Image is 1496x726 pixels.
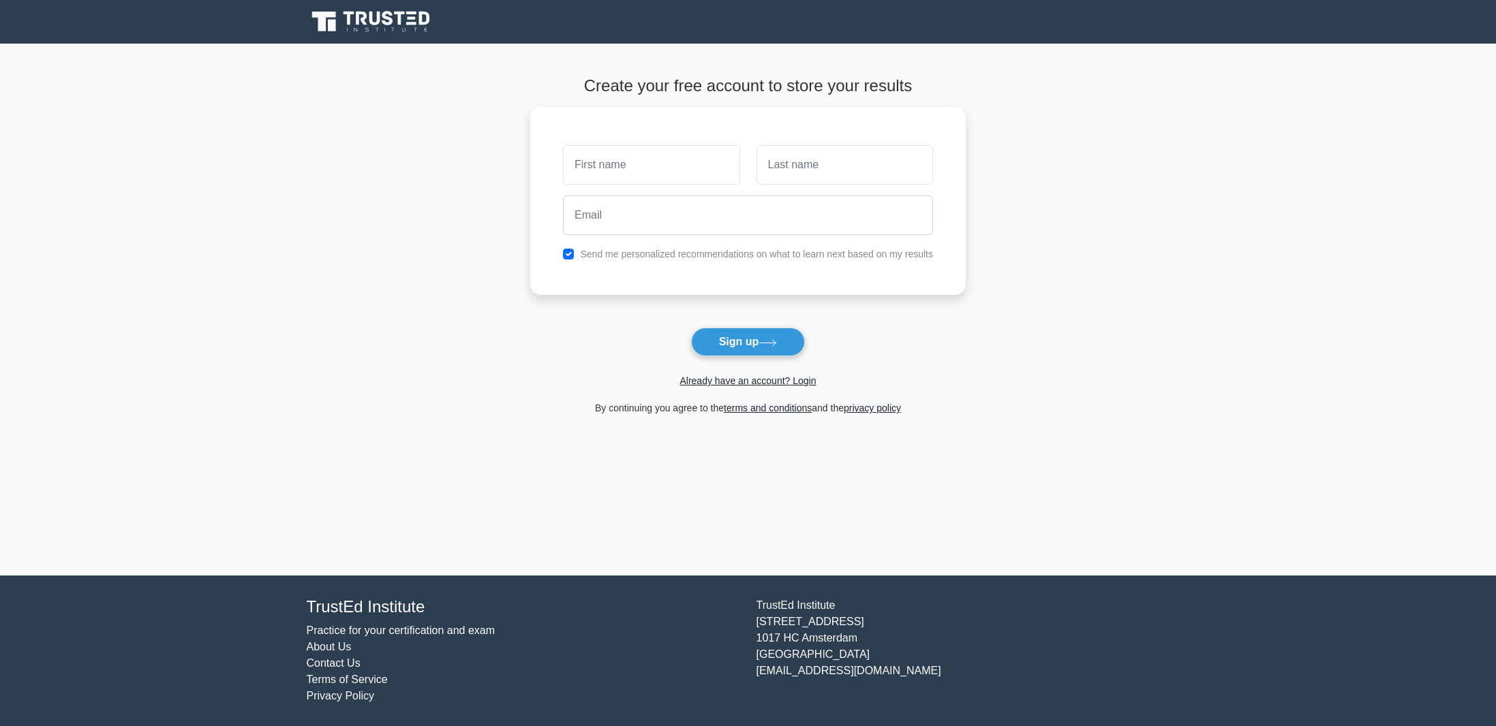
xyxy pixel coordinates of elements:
[844,403,901,413] a: privacy policy
[307,674,388,685] a: Terms of Service
[563,145,739,185] input: First name
[691,328,806,356] button: Sign up
[307,690,375,701] a: Privacy Policy
[307,657,361,669] a: Contact Us
[580,249,933,259] label: Send me personalized recommendations on what to learn next based on my results
[307,625,495,636] a: Practice for your certification and exam
[757,145,933,185] input: Last name
[530,76,966,96] h4: Create your free account to store your results
[522,400,974,416] div: By continuing you agree to the and the
[307,641,352,652] a: About Us
[307,597,740,617] h4: TrustEd Institute
[724,403,812,413] a: terms and conditions
[748,597,1198,704] div: TrustEd Institute [STREET_ADDRESS] 1017 HC Amsterdam [GEOGRAPHIC_DATA] [EMAIL_ADDRESS][DOMAIN_NAME]
[563,195,933,235] input: Email
[680,375,816,386] a: Already have an account? Login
